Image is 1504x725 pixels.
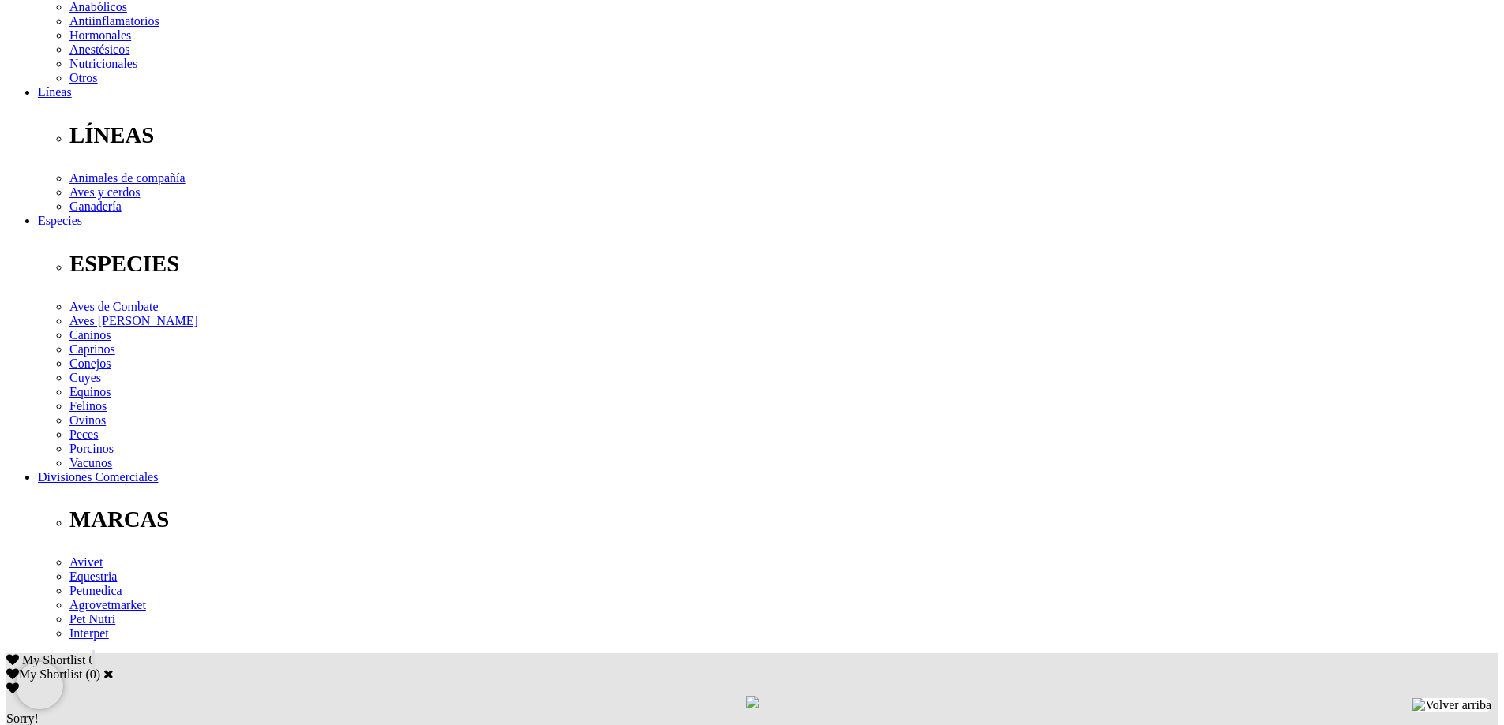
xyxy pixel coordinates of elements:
[69,171,186,185] a: Animales de compañía
[69,385,111,398] a: Equinos
[69,185,140,199] a: Aves y cerdos
[69,442,114,455] a: Porcinos
[69,584,122,597] a: Petmedica
[69,598,146,611] a: Agrovetmarket
[103,667,114,680] a: Cerrar
[1412,698,1491,712] img: Volver arriba
[6,667,82,681] label: My Shortlist
[69,626,109,640] a: Interpet
[69,570,117,583] a: Equestria
[69,342,115,356] a: Caprinos
[69,399,107,413] a: Felinos
[69,251,1498,277] p: ESPECIES
[69,71,98,84] a: Otros
[69,43,129,56] a: Anestésicos
[69,428,98,441] a: Peces
[69,456,112,469] a: Vacunos
[69,328,111,342] a: Caninos
[69,14,159,28] a: Antiinflamatorios
[88,653,95,667] span: 0
[69,413,106,427] a: Ovinos
[69,612,115,626] a: Pet Nutri
[38,470,158,484] a: Divisiones Comerciales
[69,28,131,42] a: Hormonales
[69,200,122,213] a: Ganadería
[69,300,159,313] a: Aves de Combate
[746,696,759,708] img: loading.gif
[69,371,101,384] a: Cuyes
[69,122,1498,148] p: LÍNEAS
[38,85,72,99] a: Líneas
[69,314,198,327] a: Aves [PERSON_NAME]
[6,712,39,725] span: Sorry!
[16,662,63,709] iframe: Brevo live chat
[69,555,103,569] a: Avivet
[69,506,1498,533] p: MARCAS
[85,667,100,681] span: ( )
[90,667,96,681] label: 0
[38,214,82,227] a: Especies
[22,653,85,667] span: My Shortlist
[69,57,137,70] a: Nutricionales
[69,357,111,370] a: Conejos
